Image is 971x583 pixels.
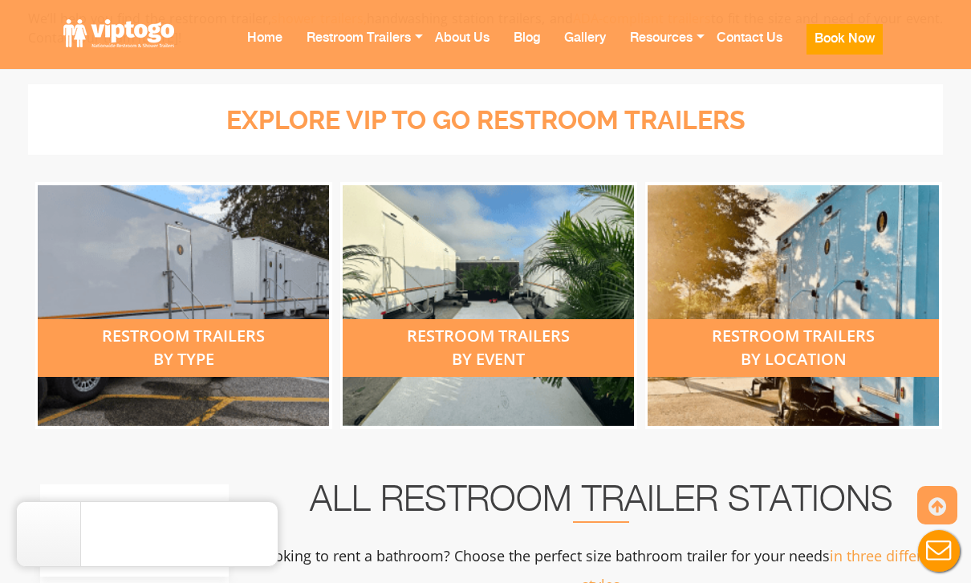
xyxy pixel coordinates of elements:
[794,17,895,89] a: Book Now
[806,24,883,55] button: Book Now
[250,484,952,523] h2: All Restroom Trailer Stations
[40,499,229,577] h3: All Restroom Trailer Stations
[295,17,423,80] a: Restroom Trailers
[618,17,705,80] a: Resources
[51,107,920,135] h3: explore vip to go restroom trailers
[235,17,295,80] a: Home
[502,17,552,80] a: Blog
[38,319,329,377] div: restroom trailers by type
[648,319,939,377] div: restroom trailers by location
[552,17,618,80] a: Gallery
[907,519,971,583] button: Live Chat
[343,319,634,377] div: restroom trailers by event
[705,17,794,80] a: Contact Us
[423,17,502,80] a: About Us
